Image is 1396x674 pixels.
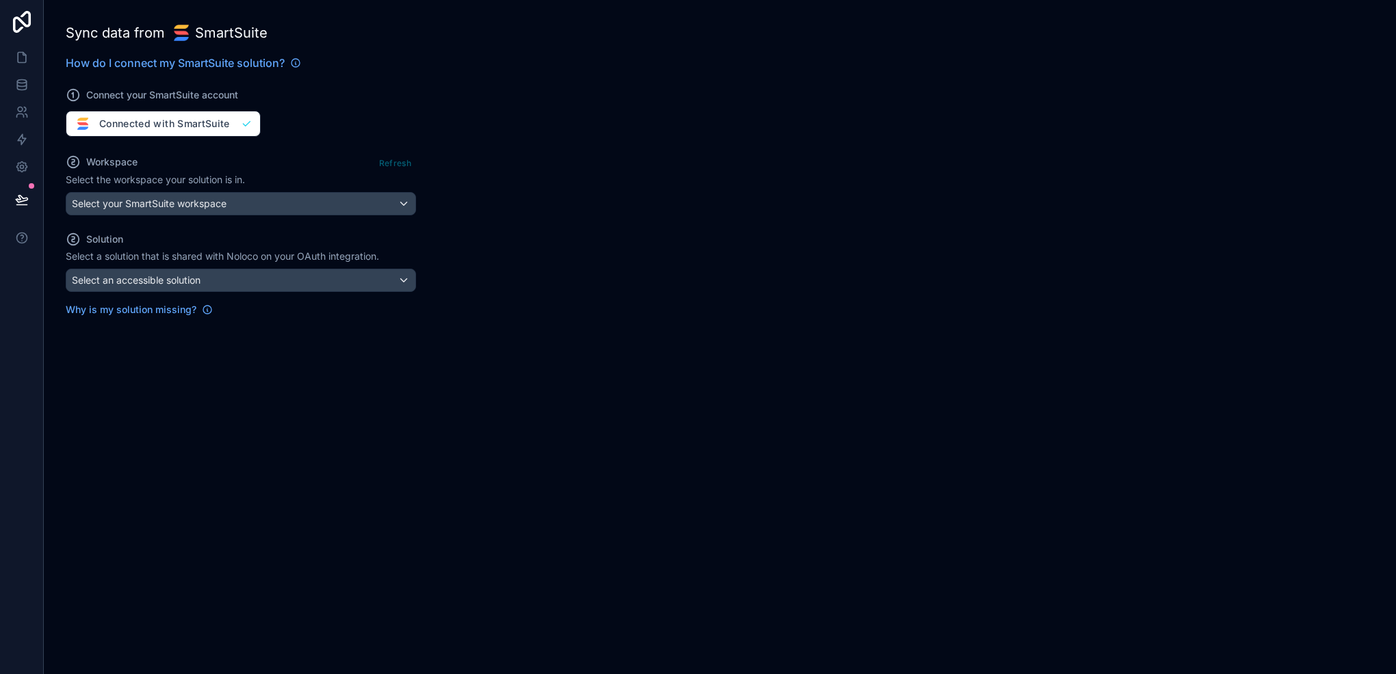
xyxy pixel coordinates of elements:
p: Select the workspace your solution is in. [66,173,416,187]
span: Sync data from [66,23,165,42]
span: Select your SmartSuite workspace [72,198,227,209]
span: Why is my solution missing? [66,303,196,316]
p: Select a solution that is shared with Noloco on your OAuth integration. [66,250,416,263]
button: Select an accessible solution [66,269,416,292]
span: SmartSuite [195,23,268,42]
span: Solution [86,232,123,246]
span: How do I connect my SmartSuite solution? [66,55,285,71]
button: Select your SmartSuite workspace [66,192,416,215]
a: How do I connect my SmartSuite solution? [66,55,301,71]
span: Workspace [86,155,138,169]
a: Why is my solution missing? [66,303,213,316]
img: SmartSuite logo [170,22,192,44]
span: Connect your SmartSuite account [86,88,238,102]
span: Select an accessible solution [72,274,201,286]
